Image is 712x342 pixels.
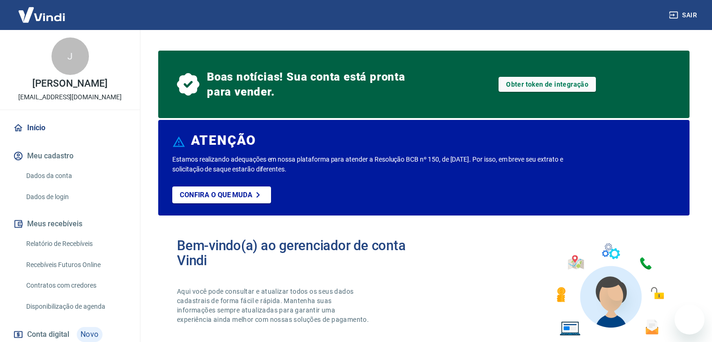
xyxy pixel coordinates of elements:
[22,297,129,316] a: Disponibilização de agenda
[499,77,596,92] a: Obter token de integração
[172,186,271,203] a: Confira o que muda
[608,282,626,301] iframe: Fechar mensagem
[548,238,671,342] img: Imagem de um avatar masculino com diversos icones exemplificando as funcionalidades do gerenciado...
[22,255,129,275] a: Recebíveis Futuros Online
[22,166,129,186] a: Dados da conta
[667,7,701,24] button: Sair
[11,214,129,234] button: Meus recebíveis
[11,0,72,29] img: Vindi
[77,327,103,342] span: Novo
[32,79,107,89] p: [PERSON_NAME]
[22,276,129,295] a: Contratos com credores
[11,118,129,138] a: Início
[18,92,122,102] p: [EMAIL_ADDRESS][DOMAIN_NAME]
[51,37,89,75] div: J
[172,155,575,174] p: Estamos realizando adequações em nossa plataforma para atender a Resolução BCB nº 150, de [DATE]....
[177,238,424,268] h2: Bem-vindo(a) ao gerenciador de conta Vindi
[177,287,371,324] p: Aqui você pode consultar e atualizar todos os seus dados cadastrais de forma fácil e rápida. Mant...
[22,187,129,207] a: Dados de login
[191,136,256,145] h6: ATENÇÃO
[22,234,129,253] a: Relatório de Recebíveis
[675,305,705,335] iframe: Botão para abrir a janela de mensagens
[180,191,252,199] p: Confira o que muda
[27,328,69,341] span: Conta digital
[207,69,409,99] span: Boas notícias! Sua conta está pronta para vender.
[11,146,129,166] button: Meu cadastro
